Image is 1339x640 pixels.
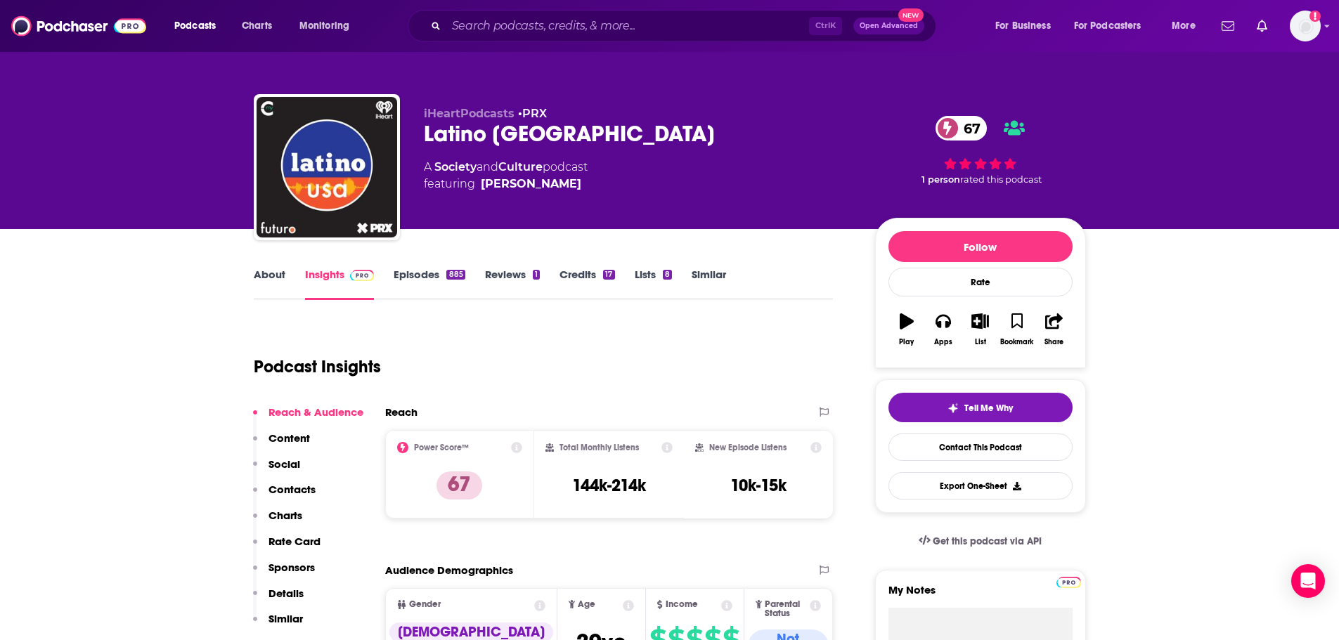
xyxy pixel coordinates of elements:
span: For Business [995,16,1051,36]
a: Episodes885 [394,268,465,300]
button: Charts [253,509,302,535]
span: Age [578,600,595,609]
button: open menu [164,15,234,37]
span: New [898,8,924,22]
label: My Notes [888,583,1073,608]
h3: 10k-15k [730,475,787,496]
a: Society [434,160,477,174]
a: InsightsPodchaser Pro [305,268,375,300]
button: Show profile menu [1290,11,1321,41]
h2: Audience Demographics [385,563,513,577]
p: Sponsors [269,561,315,574]
span: iHeartPodcasts [424,107,515,120]
a: Similar [692,268,726,300]
img: Podchaser - Follow, Share and Rate Podcasts [11,13,146,39]
span: Logged in as OneWorldLit [1290,11,1321,41]
a: Get this podcast via API [907,524,1054,559]
button: Reach & Audience [253,405,363,431]
a: Credits17 [559,268,614,300]
span: Tell Me Why [964,403,1013,414]
button: List [962,304,998,355]
span: Parental Status [765,600,808,618]
p: Contacts [269,483,316,496]
div: List [975,338,986,346]
p: Content [269,431,310,445]
span: Open Advanced [860,22,918,30]
div: 885 [446,270,465,280]
button: Content [253,431,310,457]
span: For Podcasters [1074,16,1141,36]
span: rated this podcast [960,174,1042,185]
span: Ctrl K [809,17,842,35]
span: More [1172,16,1196,36]
div: 67 1 personrated this podcast [875,107,1086,194]
img: Latino USA [257,97,397,237]
p: Social [269,457,300,471]
span: Get this podcast via API [933,535,1042,547]
a: Culture [498,160,543,174]
button: open menu [1065,15,1162,37]
span: • [518,107,547,120]
span: 67 [950,116,988,141]
button: Export One-Sheet [888,472,1073,499]
span: Income [666,600,698,609]
h2: Total Monthly Listens [559,443,639,452]
a: Charts [233,15,280,37]
button: open menu [985,15,1068,37]
a: About [254,268,285,300]
h2: Reach [385,405,418,419]
button: Rate Card [253,535,321,561]
button: Similar [253,612,303,638]
a: Pro website [1056,575,1081,588]
div: A podcast [424,159,588,192]
span: 1 person [921,174,960,185]
div: Rate [888,268,1073,296]
div: Share [1044,338,1063,346]
button: tell me why sparkleTell Me Why [888,393,1073,422]
div: Apps [934,338,952,346]
p: Similar [269,612,303,625]
a: Show notifications dropdown [1216,14,1240,38]
a: Lists8 [635,268,672,300]
div: Play [899,338,914,346]
div: Open Intercom Messenger [1291,564,1325,598]
button: open menu [1162,15,1213,37]
span: Podcasts [174,16,216,36]
div: Search podcasts, credits, & more... [421,10,950,42]
a: Show notifications dropdown [1251,14,1273,38]
img: tell me why sparkle [947,403,959,414]
button: Apps [925,304,962,355]
img: User Profile [1290,11,1321,41]
div: 8 [663,270,672,280]
p: Details [269,587,304,600]
h1: Podcast Insights [254,356,381,377]
img: Podchaser Pro [1056,577,1081,588]
h2: Power Score™ [414,443,469,452]
button: Bookmark [999,304,1035,355]
p: Rate Card [269,535,321,548]
span: and [477,160,498,174]
button: Social [253,457,300,483]
button: Play [888,304,925,355]
span: featuring [424,176,588,192]
div: Bookmark [1000,338,1033,346]
span: Monitoring [299,16,349,36]
a: Maria Hinojosa [481,176,581,192]
p: Charts [269,509,302,522]
p: 67 [436,471,482,499]
button: Sponsors [253,561,315,587]
a: 67 [936,116,988,141]
button: open menu [290,15,368,37]
h2: New Episode Listens [709,443,787,452]
a: PRX [522,107,547,120]
a: Contact This Podcast [888,433,1073,461]
svg: Add a profile image [1309,11,1321,22]
span: Gender [409,600,441,609]
div: 1 [533,270,540,280]
img: Podchaser Pro [350,270,375,281]
a: Reviews1 [485,268,540,300]
button: Follow [888,231,1073,262]
button: Share [1035,304,1072,355]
